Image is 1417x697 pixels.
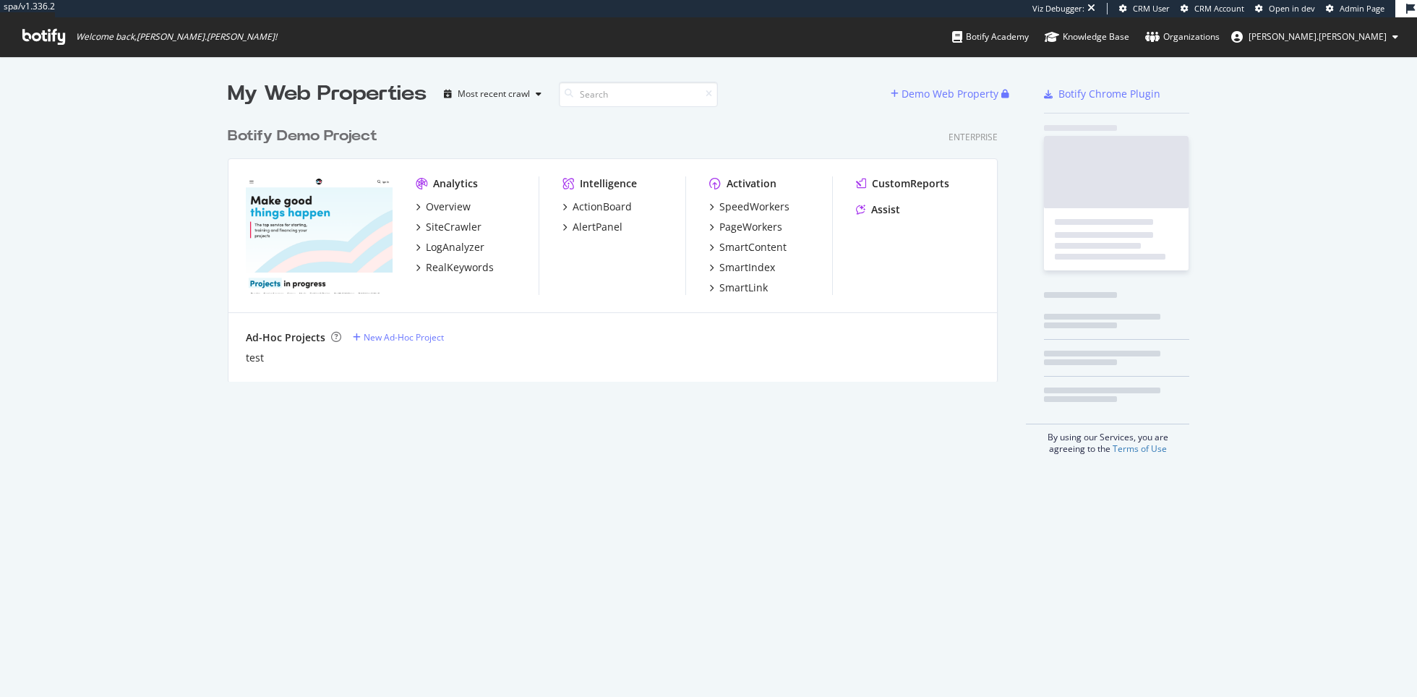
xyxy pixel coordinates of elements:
span: ryan.flanagan [1249,30,1387,43]
a: New Ad-Hoc Project [353,331,444,343]
div: Botify Academy [952,30,1029,44]
a: CRM Account [1181,3,1244,14]
a: SpeedWorkers [709,200,789,214]
a: SmartLink [709,281,768,295]
div: ActionBoard [573,200,632,214]
a: RealKeywords [416,260,494,275]
span: CRM User [1133,3,1170,14]
a: Organizations [1145,17,1220,56]
img: ulule.com [246,176,393,294]
span: CRM Account [1194,3,1244,14]
div: Ad-Hoc Projects [246,330,325,345]
div: Viz Debugger: [1032,3,1084,14]
div: My Web Properties [228,80,427,108]
div: SmartLink [719,281,768,295]
a: Terms of Use [1113,442,1167,455]
a: Botify Academy [952,17,1029,56]
div: By using our Services, you are agreeing to the [1026,424,1189,455]
div: SiteCrawler [426,220,481,234]
div: Organizations [1145,30,1220,44]
a: CRM User [1119,3,1170,14]
a: Admin Page [1326,3,1384,14]
a: Botify Chrome Plugin [1044,87,1160,101]
div: SpeedWorkers [719,200,789,214]
input: Search [559,82,718,107]
div: Assist [871,202,900,217]
div: Enterprise [949,131,998,143]
div: Intelligence [580,176,637,191]
span: Admin Page [1340,3,1384,14]
button: Most recent crawl [438,82,547,106]
a: Assist [856,202,900,217]
div: grid [228,108,1009,382]
div: LogAnalyzer [426,240,484,255]
span: Open in dev [1269,3,1315,14]
div: Analytics [433,176,478,191]
a: ActionBoard [562,200,632,214]
div: Activation [727,176,776,191]
div: SmartIndex [719,260,775,275]
div: Demo Web Property [902,87,998,101]
button: Demo Web Property [891,82,1001,106]
div: Most recent crawl [458,90,530,98]
div: AlertPanel [573,220,622,234]
div: Botify Demo Project [228,126,377,147]
a: PageWorkers [709,220,782,234]
div: Knowledge Base [1045,30,1129,44]
div: CustomReports [872,176,949,191]
a: AlertPanel [562,220,622,234]
div: SmartContent [719,240,787,255]
a: Demo Web Property [891,87,1001,100]
a: Open in dev [1255,3,1315,14]
div: PageWorkers [719,220,782,234]
a: SiteCrawler [416,220,481,234]
a: LogAnalyzer [416,240,484,255]
a: Knowledge Base [1045,17,1129,56]
span: Welcome back, [PERSON_NAME].[PERSON_NAME] ! [76,31,277,43]
div: New Ad-Hoc Project [364,331,444,343]
a: SmartIndex [709,260,775,275]
a: Botify Demo Project [228,126,383,147]
button: [PERSON_NAME].[PERSON_NAME] [1220,25,1410,48]
a: test [246,351,264,365]
a: SmartContent [709,240,787,255]
a: Overview [416,200,471,214]
a: CustomReports [856,176,949,191]
div: Overview [426,200,471,214]
div: RealKeywords [426,260,494,275]
div: Botify Chrome Plugin [1058,87,1160,101]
